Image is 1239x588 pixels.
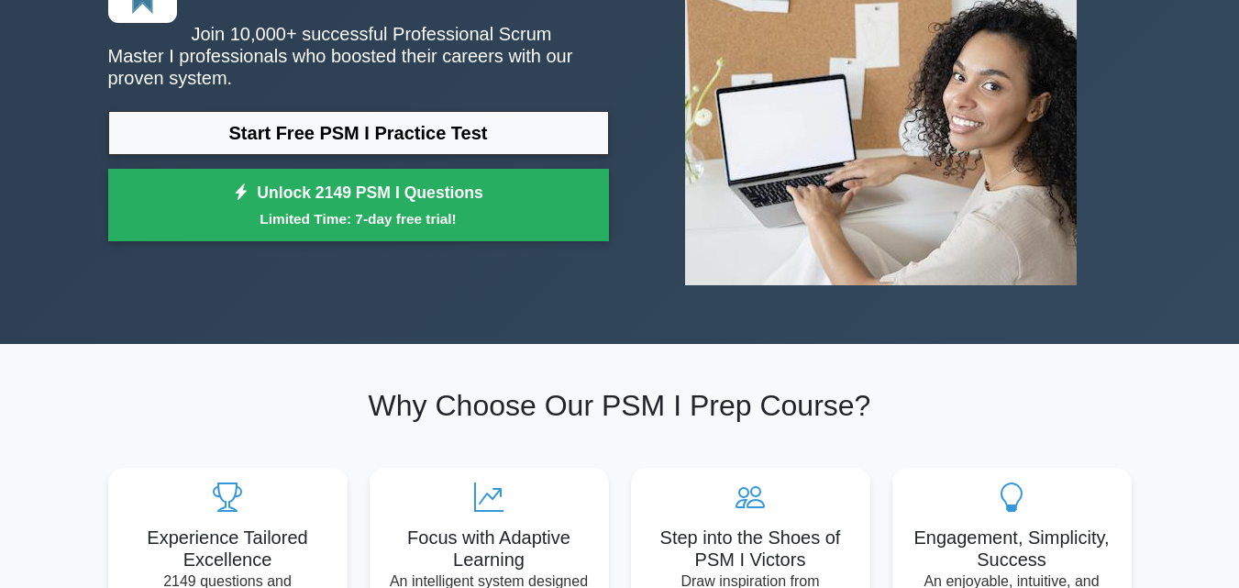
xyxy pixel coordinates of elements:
[108,388,1132,423] h2: Why Choose Our PSM I Prep Course?
[646,527,856,571] h5: Step into the Shoes of PSM I Victors
[907,527,1117,571] h5: Engagement, Simplicity, Success
[108,169,609,242] a: Unlock 2149 PSM I QuestionsLimited Time: 7-day free trial!
[108,111,609,155] a: Start Free PSM I Practice Test
[131,208,586,229] small: Limited Time: 7-day free trial!
[108,23,609,89] p: Join 10,000+ successful Professional Scrum Master I professionals who boosted their careers with ...
[384,527,594,571] h5: Focus with Adaptive Learning
[123,527,333,571] h5: Experience Tailored Excellence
